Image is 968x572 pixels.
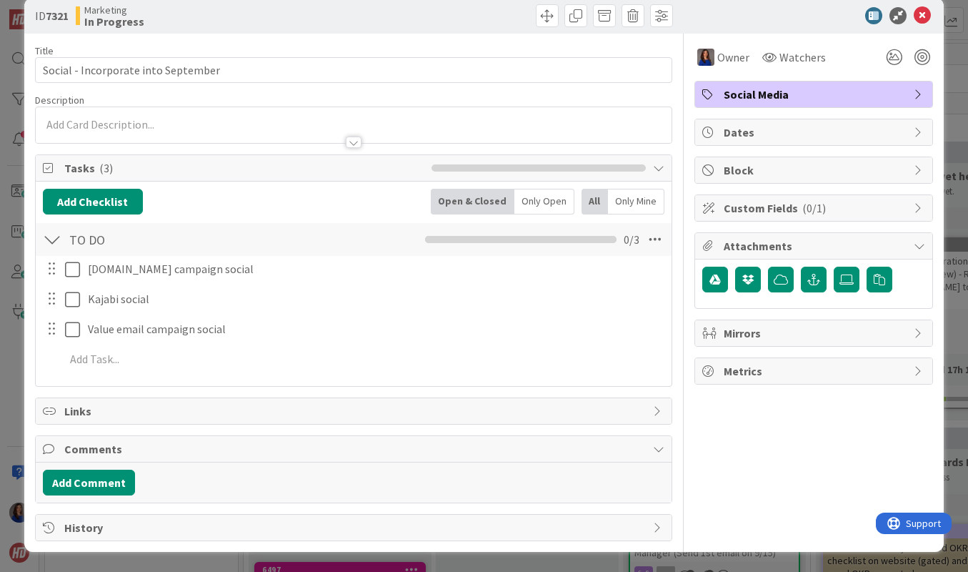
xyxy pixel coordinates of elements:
span: Owner [717,49,749,66]
span: ID [35,7,69,24]
span: Social Media [724,86,907,103]
span: Watchers [779,49,826,66]
p: [DOMAIN_NAME] campaign social [88,261,662,277]
span: ( 0/1 ) [802,201,826,215]
p: Kajabi social [88,291,662,307]
div: Only Open [514,189,574,214]
span: ( 3 ) [99,161,113,175]
span: Mirrors [724,325,907,342]
input: type card name here... [35,57,672,83]
button: Add Checklist [43,189,143,214]
span: Tasks [64,159,424,177]
div: All [582,189,608,214]
button: Add Comment [43,470,135,495]
span: Attachments [724,237,907,255]
input: Add Checklist... [64,227,328,252]
b: In Progress [84,16,144,27]
span: Support [30,2,65,19]
b: 7321 [46,9,69,23]
div: Open & Closed [431,189,514,214]
span: Block [724,162,907,179]
span: Marketing [84,4,144,16]
span: Description [35,94,84,107]
span: Custom Fields [724,199,907,217]
p: Value email campaign social [88,321,662,337]
span: Dates [724,124,907,141]
span: Metrics [724,363,907,380]
label: Title [35,44,54,57]
span: History [64,519,646,536]
span: 0 / 3 [624,231,639,248]
img: SL [697,49,714,66]
span: Links [64,403,646,420]
span: Comments [64,440,646,458]
div: Only Mine [608,189,664,214]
